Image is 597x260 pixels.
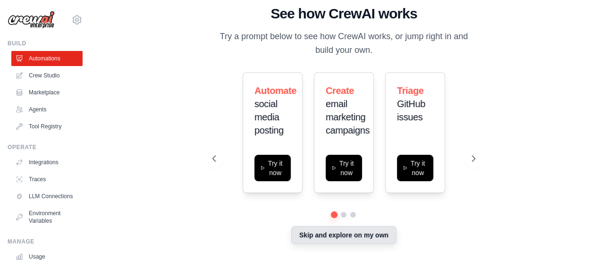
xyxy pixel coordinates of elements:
[8,11,55,29] img: Logo
[11,85,83,100] a: Marketplace
[11,119,83,134] a: Tool Registry
[11,68,83,83] a: Crew Studio
[397,85,424,96] span: Triage
[11,102,83,117] a: Agents
[212,30,475,58] p: Try a prompt below to see how CrewAI works, or jump right in and build your own.
[212,5,475,22] h1: See how CrewAI works
[254,99,284,135] span: social media posting
[11,155,83,170] a: Integrations
[11,189,83,204] a: LLM Connections
[326,85,354,96] span: Create
[11,172,83,187] a: Traces
[11,51,83,66] a: Automations
[550,215,597,260] iframe: Chat Widget
[291,226,396,244] button: Skip and explore on my own
[254,85,296,96] span: Automate
[11,206,83,228] a: Environment Variables
[326,99,370,135] span: email marketing campaigns
[397,99,425,122] span: GitHub issues
[8,238,83,245] div: Manage
[8,143,83,151] div: Operate
[8,40,83,47] div: Build
[397,155,433,181] button: Try it now
[326,155,362,181] button: Try it now
[254,155,291,181] button: Try it now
